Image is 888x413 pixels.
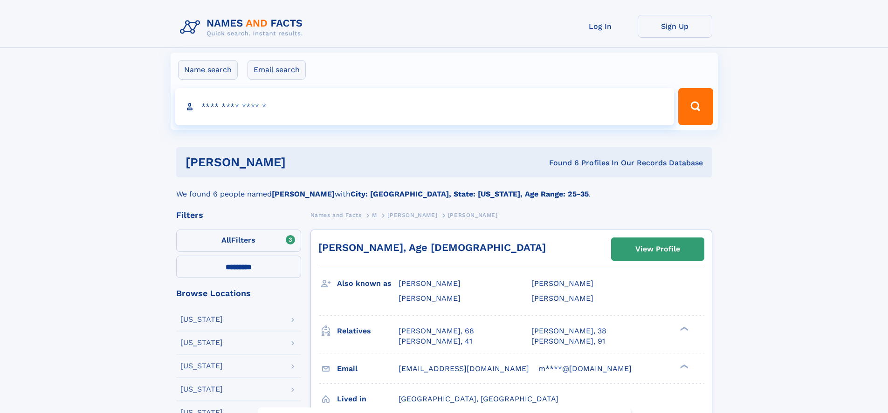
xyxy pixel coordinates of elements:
div: Filters [176,211,301,219]
div: ❯ [678,325,689,332]
a: [PERSON_NAME], 68 [399,326,474,336]
a: Sign Up [638,15,712,38]
b: [PERSON_NAME] [272,190,335,198]
div: ❯ [678,363,689,369]
a: [PERSON_NAME], 38 [531,326,606,336]
span: [GEOGRAPHIC_DATA], [GEOGRAPHIC_DATA] [399,394,558,403]
span: [PERSON_NAME] [399,279,461,288]
span: [PERSON_NAME] [399,294,461,303]
label: Email search [248,60,306,80]
a: Names and Facts [310,209,362,221]
span: [PERSON_NAME] [531,279,593,288]
h3: Email [337,361,399,377]
a: M [372,209,377,221]
input: search input [175,88,675,125]
a: [PERSON_NAME], Age [DEMOGRAPHIC_DATA] [318,242,546,253]
button: Search Button [678,88,713,125]
div: Browse Locations [176,289,301,298]
div: Found 6 Profiles In Our Records Database [417,158,703,168]
a: [PERSON_NAME] [387,209,437,221]
span: [PERSON_NAME] [531,294,593,303]
a: Log In [563,15,638,38]
label: Name search [178,60,238,80]
h3: Relatives [337,323,399,339]
h1: [PERSON_NAME] [186,156,418,168]
a: [PERSON_NAME], 41 [399,336,472,346]
div: [US_STATE] [180,386,223,393]
b: City: [GEOGRAPHIC_DATA], State: [US_STATE], Age Range: 25-35 [351,190,589,198]
div: We found 6 people named with . [176,177,712,200]
span: All [221,236,231,244]
img: Logo Names and Facts [176,15,310,40]
h3: Lived in [337,391,399,407]
span: M [372,212,377,218]
div: [US_STATE] [180,316,223,323]
label: Filters [176,230,301,252]
span: [EMAIL_ADDRESS][DOMAIN_NAME] [399,364,529,373]
div: [US_STATE] [180,362,223,370]
h3: Also known as [337,276,399,291]
span: [PERSON_NAME] [387,212,437,218]
a: View Profile [612,238,704,260]
div: View Profile [635,238,680,260]
a: [PERSON_NAME], 91 [531,336,605,346]
div: [US_STATE] [180,339,223,346]
span: [PERSON_NAME] [448,212,498,218]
